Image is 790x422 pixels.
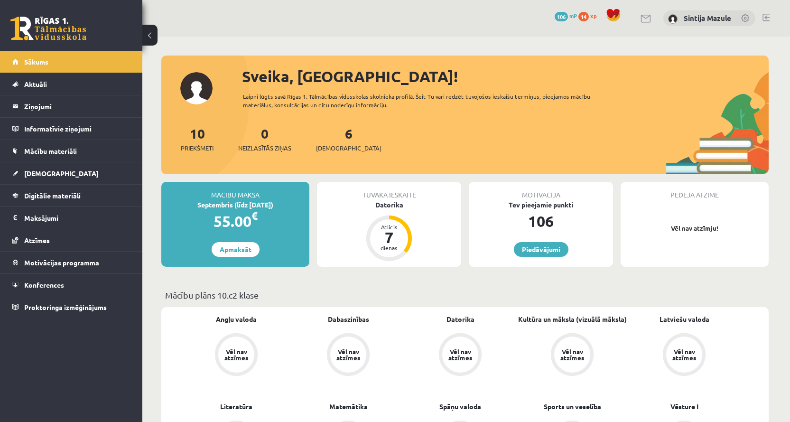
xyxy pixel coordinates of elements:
div: Tev pieejamie punkti [469,200,613,210]
a: Literatūra [220,402,252,412]
a: Maksājumi [12,207,130,229]
div: Vēl nav atzīmes [335,348,362,361]
div: Mācību maksa [161,182,309,200]
a: Vēl nav atzīmes [404,333,516,378]
div: Vēl nav atzīmes [223,348,250,361]
span: € [251,209,258,223]
a: Apmaksāt [212,242,260,257]
div: Septembris (līdz [DATE]) [161,200,309,210]
legend: Ziņojumi [24,95,130,117]
span: [DEMOGRAPHIC_DATA] [24,169,99,178]
div: Pēdējā atzīme [621,182,769,200]
a: Sintija Mazule [684,13,731,23]
a: 0Neizlasītās ziņas [238,125,291,153]
a: Sports un veselība [544,402,601,412]
div: Motivācija [469,182,613,200]
a: 106 mP [555,12,577,19]
p: Mācību plāns 10.c2 klase [165,289,765,301]
a: Aktuāli [12,73,130,95]
a: [DEMOGRAPHIC_DATA] [12,162,130,184]
div: Laipni lūgts savā Rīgas 1. Tālmācības vidusskolas skolnieka profilā. Šeit Tu vari redzēt tuvojošo... [243,92,607,109]
legend: Maksājumi [24,207,130,229]
span: [DEMOGRAPHIC_DATA] [316,143,381,153]
span: Neizlasītās ziņas [238,143,291,153]
div: Vēl nav atzīmes [559,348,586,361]
a: Konferences [12,274,130,296]
span: 106 [555,12,568,21]
a: Vēl nav atzīmes [292,333,404,378]
a: Vēsture I [670,402,698,412]
div: 7 [375,230,403,245]
a: Ziņojumi [12,95,130,117]
a: Motivācijas programma [12,252,130,273]
a: Vēl nav atzīmes [516,333,628,378]
span: Konferences [24,281,64,289]
span: 14 [578,12,589,21]
div: Atlicis [375,224,403,230]
span: mP [569,12,577,19]
span: Mācību materiāli [24,147,77,155]
a: Spāņu valoda [439,402,481,412]
div: dienas [375,245,403,251]
a: Informatīvie ziņojumi [12,118,130,140]
a: Dabaszinības [328,314,369,324]
legend: Informatīvie ziņojumi [24,118,130,140]
a: Atzīmes [12,229,130,251]
div: Vēl nav atzīmes [671,348,697,361]
a: Digitālie materiāli [12,185,130,206]
div: 106 [469,210,613,233]
a: Datorika Atlicis 7 dienas [317,200,461,263]
span: Priekšmeti [181,143,214,153]
a: Angļu valoda [216,314,257,324]
a: Matemātika [329,402,368,412]
a: Piedāvājumi [514,242,568,257]
div: Vēl nav atzīmes [447,348,474,361]
span: Sākums [24,57,48,66]
a: 10Priekšmeti [181,125,214,153]
a: Mācību materiāli [12,140,130,162]
div: 55.00 [161,210,309,233]
a: Proktoringa izmēģinājums [12,296,130,318]
span: xp [590,12,596,19]
a: 14 xp [578,12,601,19]
a: 6[DEMOGRAPHIC_DATA] [316,125,381,153]
div: Datorika [317,200,461,210]
p: Vēl nav atzīmju! [625,224,764,233]
img: Sintija Mazule [668,14,678,24]
span: Aktuāli [24,80,47,88]
a: Vēl nav atzīmes [628,333,740,378]
a: Vēl nav atzīmes [180,333,292,378]
span: Atzīmes [24,236,50,244]
a: Latviešu valoda [660,314,709,324]
div: Tuvākā ieskaite [317,182,461,200]
div: Sveika, [GEOGRAPHIC_DATA]! [242,65,769,88]
a: Kultūra un māksla (vizuālā māksla) [518,314,627,324]
a: Sākums [12,51,130,73]
span: Proktoringa izmēģinājums [24,303,107,311]
a: Rīgas 1. Tālmācības vidusskola [10,17,86,40]
a: Datorika [446,314,474,324]
span: Digitālie materiāli [24,191,81,200]
span: Motivācijas programma [24,258,99,267]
